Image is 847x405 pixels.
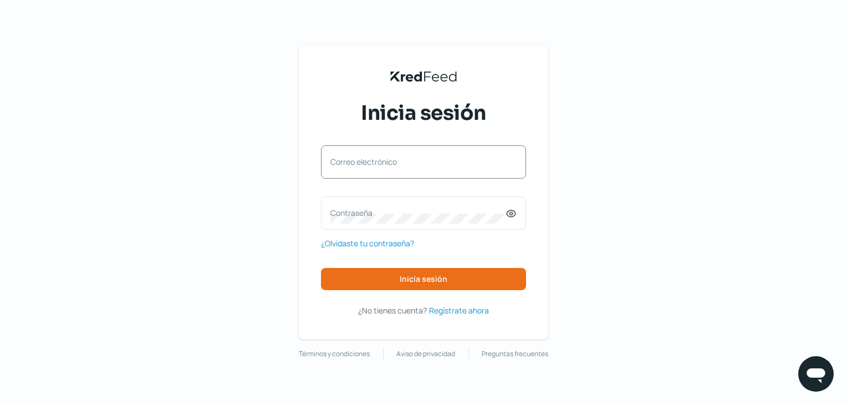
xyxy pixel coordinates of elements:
[321,236,414,250] a: ¿Olvidaste tu contraseña?
[321,268,526,290] button: Inicia sesión
[330,156,506,167] label: Correo electrónico
[358,305,427,316] span: ¿No tienes cuenta?
[361,99,486,127] span: Inicia sesión
[429,303,489,317] a: Regístrate ahora
[805,363,827,385] img: chatIcon
[299,348,370,360] a: Términos y condiciones
[396,348,455,360] a: Aviso de privacidad
[400,275,447,283] span: Inicia sesión
[330,207,506,218] label: Contraseña
[482,348,548,360] a: Preguntas frecuentes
